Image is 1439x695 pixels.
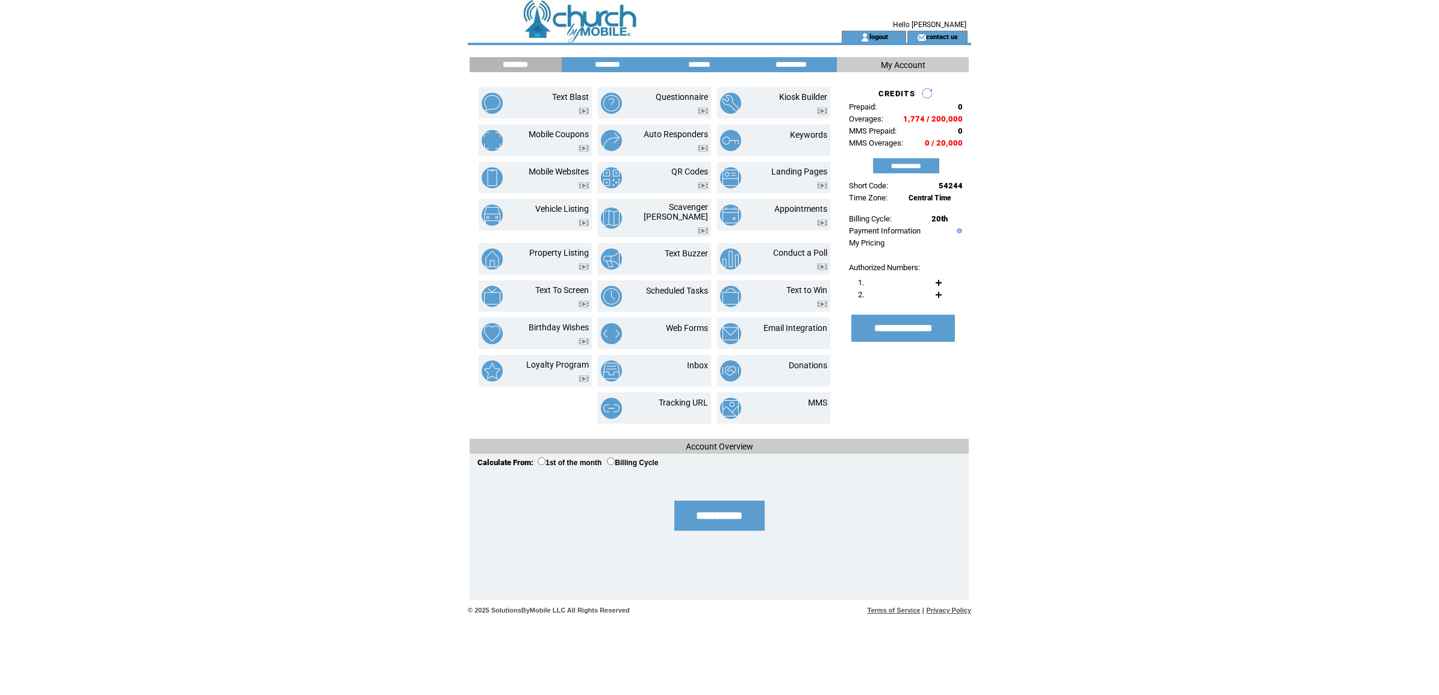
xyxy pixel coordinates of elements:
[656,92,708,102] a: Questionnaire
[482,130,503,151] img: mobile-coupons.png
[665,249,708,258] a: Text Buzzer
[535,285,589,295] a: Text To Screen
[849,126,897,135] span: MMS Prepaid:
[849,181,888,190] span: Short Code:
[601,93,622,114] img: questionnaire.png
[482,167,503,188] img: mobile-websites.png
[646,286,708,295] a: Scheduled Tasks
[579,264,589,270] img: video.png
[789,360,827,370] a: Donations
[817,182,827,189] img: video.png
[817,220,827,226] img: video.png
[720,167,741,188] img: landing-pages.png
[917,32,926,42] img: contact_us_icon.gif
[773,248,827,258] a: Conduct a Poll
[720,205,741,226] img: appointments.png
[698,108,708,114] img: video.png
[529,129,589,139] a: Mobile Coupons
[579,145,589,152] img: video.png
[644,202,708,221] a: Scavenger [PERSON_NAME]
[878,89,915,98] span: CREDITS
[720,360,741,381] img: donations.png
[774,204,827,214] a: Appointments
[926,607,971,614] a: Privacy Policy
[893,20,966,29] span: Hello [PERSON_NAME]
[958,102,963,111] span: 0
[686,442,753,451] span: Account Overview
[601,208,622,229] img: scavenger-hunt.png
[529,323,589,332] a: Birthday Wishes
[538,457,545,465] input: 1st of the month
[903,114,963,123] span: 1,774 / 200,000
[579,108,589,114] img: video.png
[881,60,925,70] span: My Account
[538,459,601,467] label: 1st of the month
[720,398,741,419] img: mms.png
[601,360,622,381] img: inbox.png
[817,264,827,270] img: video.png
[579,301,589,307] img: video.png
[763,323,827,333] a: Email Integration
[925,138,963,147] span: 0 / 20,000
[779,92,827,102] a: Kiosk Builder
[858,278,864,287] span: 1.
[607,457,615,465] input: Billing Cycle
[482,205,503,226] img: vehicle-listing.png
[579,220,589,226] img: video.png
[720,249,741,270] img: conduct-a-poll.png
[849,114,883,123] span: Overages:
[482,323,503,344] img: birthday-wishes.png
[579,182,589,189] img: video.png
[790,130,827,140] a: Keywords
[601,130,622,151] img: auto-responders.png
[552,92,589,102] a: Text Blast
[849,238,884,247] a: My Pricing
[849,226,921,235] a: Payment Information
[529,167,589,176] a: Mobile Websites
[771,167,827,176] a: Landing Pages
[698,182,708,189] img: video.png
[601,286,622,307] img: scheduled-tasks.png
[922,607,924,614] span: |
[786,285,827,295] a: Text to Win
[931,214,948,223] span: 20th
[535,204,589,214] a: Vehicle Listing
[958,126,963,135] span: 0
[939,181,963,190] span: 54244
[849,138,903,147] span: MMS Overages:
[687,360,708,370] a: Inbox
[720,93,741,114] img: kiosk-builder.png
[720,130,741,151] img: keywords.png
[849,263,920,272] span: Authorized Numbers:
[468,607,630,614] span: © 2025 SolutionsByMobile LLC All Rights Reserved
[529,248,589,258] a: Property Listing
[808,398,827,407] a: MMS
[526,360,589,369] a: Loyalty Program
[849,102,877,111] span: Prepaid:
[720,286,741,307] img: text-to-win.png
[954,228,962,233] img: help.gif
[482,360,503,381] img: loyalty-program.png
[849,214,892,223] span: Billing Cycle:
[579,375,589,382] img: video.png
[601,249,622,270] img: text-buzzer.png
[644,129,708,139] a: Auto Responders
[601,167,622,188] img: qr-codes.png
[477,458,533,467] span: Calculate From:
[579,338,589,345] img: video.png
[659,398,708,407] a: Tracking URL
[926,32,958,40] a: contact us
[482,93,503,114] img: text-blast.png
[720,323,741,344] img: email-integration.png
[860,32,869,42] img: account_icon.gif
[601,323,622,344] img: web-forms.png
[909,194,951,202] span: Central Time
[849,193,887,202] span: Time Zone:
[482,249,503,270] img: property-listing.png
[868,607,921,614] a: Terms of Service
[671,167,708,176] a: QR Codes
[698,227,708,234] img: video.png
[817,108,827,114] img: video.png
[482,286,503,307] img: text-to-screen.png
[869,32,888,40] a: logout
